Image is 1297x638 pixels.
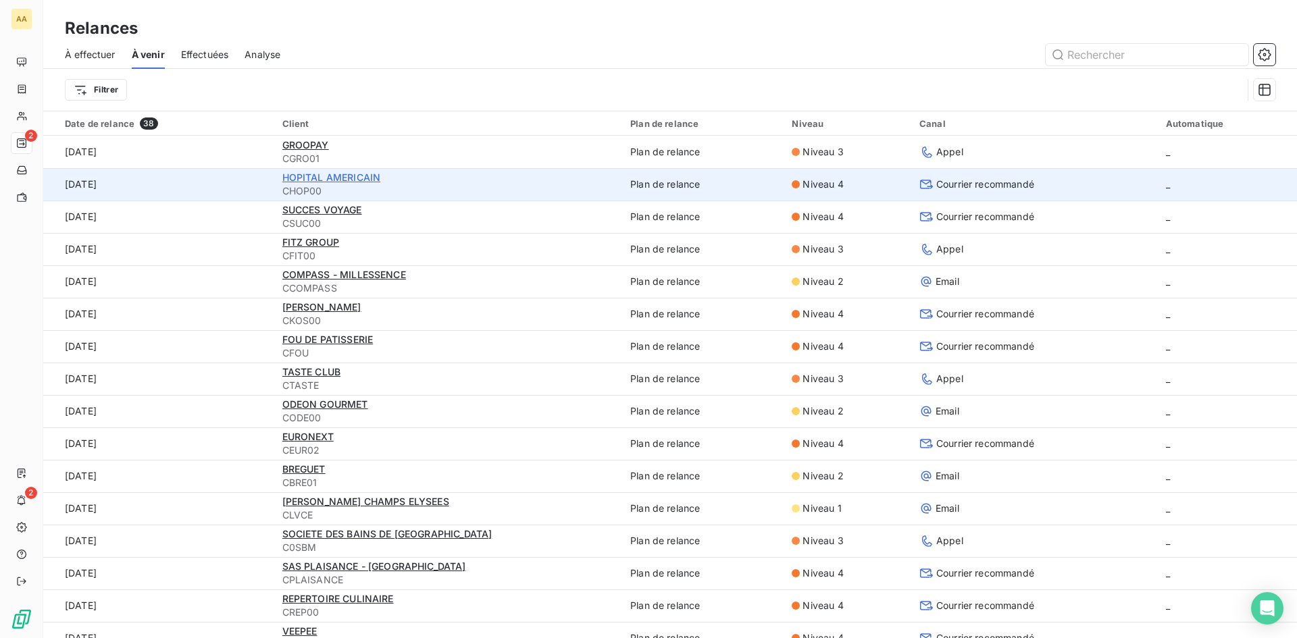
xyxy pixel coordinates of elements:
[936,437,1034,450] span: Courrier recommandé
[132,48,165,61] span: À venir
[622,201,784,233] td: Plan de relance
[282,476,614,489] span: CBRE01
[282,334,374,345] span: FOU DE PATISSERIE
[1166,502,1170,514] span: _
[936,372,963,386] span: Appel
[140,117,157,130] span: 38
[803,178,843,191] span: Niveau 4
[936,566,1034,580] span: Courrier recommandé
[282,236,340,248] span: FITZ GROUP
[43,589,274,622] td: [DATE]
[622,265,784,298] td: Plan de relance
[65,117,266,130] div: Date de relance
[282,560,466,572] span: SAS PLAISANCE - [GEOGRAPHIC_DATA]
[803,469,843,483] span: Niveau 2
[282,346,614,360] span: CFOU
[1166,470,1170,481] span: _
[936,275,959,288] span: Email
[282,249,614,263] span: CFIT00
[65,79,127,101] button: Filtrer
[1166,600,1170,611] span: _
[282,541,614,554] span: C0SBM
[803,242,843,256] span: Niveau 3
[936,242,963,256] span: Appel
[282,444,614,457] span: CEUR02
[622,427,784,460] td: Plan de relance
[792,118,903,129] div: Niveau
[282,398,368,410] span: ODEON GOURMET
[1166,178,1170,190] span: _
[282,217,614,230] span: CSUC00
[936,469,959,483] span: Email
[622,525,784,557] td: Plan de relance
[1166,146,1170,157] span: _
[803,145,843,159] span: Niveau 3
[1166,405,1170,417] span: _
[803,599,843,612] span: Niveau 4
[11,608,32,630] img: Logo LeanPay
[282,593,394,604] span: REPERTOIRE CULINAIRE
[622,168,784,201] td: Plan de relance
[282,463,326,475] span: BREGUET
[25,130,37,142] span: 2
[282,118,309,129] span: Client
[282,411,614,425] span: CODE00
[622,557,784,589] td: Plan de relance
[622,363,784,395] td: Plan de relance
[282,184,614,198] span: CHOP00
[622,492,784,525] td: Plan de relance
[282,379,614,392] span: CTASTE
[43,395,274,427] td: [DATE]
[803,210,843,223] span: Niveau 4
[245,48,280,61] span: Analyse
[43,525,274,557] td: [DATE]
[936,404,959,418] span: Email
[622,136,784,168] td: Plan de relance
[43,201,274,233] td: [DATE]
[622,395,784,427] td: Plan de relance
[282,301,361,313] span: [PERSON_NAME]
[65,48,116,61] span: À effectuer
[803,566,843,580] span: Niveau 4
[282,269,406,280] span: COMPASS - MILLESSENCE
[803,534,843,548] span: Niveau 3
[936,599,1034,612] span: Courrier recommandé
[803,275,843,288] span: Niveau 2
[803,404,843,418] span: Niveau 2
[936,145,963,159] span: Appel
[622,460,784,492] td: Plan de relance
[936,178,1034,191] span: Courrier recommandé
[282,314,614,327] span: CKOS00
[622,298,784,330] td: Plan de relance
[1251,592,1283,624] div: Open Intercom Messenger
[43,330,274,363] td: [DATE]
[622,589,784,622] td: Plan de relance
[936,534,963,548] span: Appel
[43,557,274,589] td: [DATE]
[1166,118,1289,129] div: Automatique
[1166,567,1170,579] span: _
[282,528,492,539] span: SOCIETE DES BAINS DE [GEOGRAPHIC_DATA]
[43,136,274,168] td: [DATE]
[1046,44,1248,65] input: Rechercher
[11,8,32,30] div: AA
[282,366,341,377] span: TASTE CLUB
[282,171,381,183] span: HOPITAL AMERICAIN
[1166,243,1170,255] span: _
[1166,535,1170,546] span: _
[803,372,843,386] span: Niveau 3
[1166,308,1170,319] span: _
[282,152,614,165] span: CGRO01
[43,298,274,330] td: [DATE]
[282,625,317,637] span: VEEPEE
[803,437,843,450] span: Niveau 4
[282,573,614,587] span: CPLAISANCE
[282,606,614,619] span: CREP00
[1166,211,1170,222] span: _
[1166,340,1170,352] span: _
[282,508,614,522] span: CLVCE
[1166,437,1170,449] span: _
[803,340,843,353] span: Niveau 4
[25,487,37,499] span: 2
[181,48,229,61] span: Effectuées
